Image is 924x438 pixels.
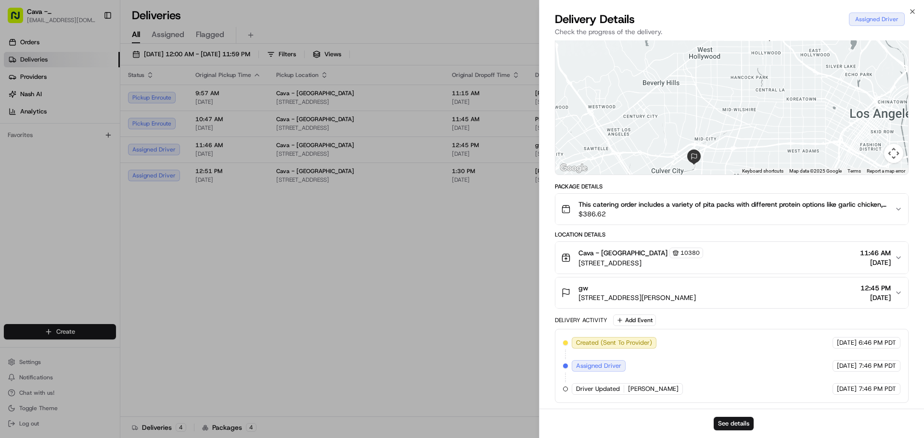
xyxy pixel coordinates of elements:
img: Wisdom Oko [10,140,25,159]
img: 1736555255976-a54dd68f-1ca7-489b-9aae-adbdc363a1c4 [10,92,27,109]
button: See all [149,123,175,135]
span: [PERSON_NAME] [628,385,679,393]
a: Open this area in Google Maps (opens a new window) [558,162,590,175]
div: We're available if you need us! [43,101,132,109]
span: Wisdom [PERSON_NAME] [30,149,103,157]
span: [STREET_ADDRESS] [578,258,703,268]
span: 7:46 PM PDT [859,385,896,393]
button: Start new chat [164,95,175,106]
span: Knowledge Base [19,189,74,199]
span: 10380 [680,249,700,257]
span: API Documentation [91,189,154,199]
div: 📗 [10,190,17,198]
span: [STREET_ADDRESS][PERSON_NAME] [578,293,696,302]
div: Past conversations [10,125,64,133]
div: Delivery Activity [555,316,607,324]
div: Start new chat [43,92,158,101]
span: Driver Updated [576,385,620,393]
button: Map camera controls [884,144,903,163]
button: Cava - [GEOGRAPHIC_DATA]10380[STREET_ADDRESS]11:46 AM[DATE] [555,242,908,274]
span: 6:46 PM PDT [859,338,896,347]
img: 1736555255976-a54dd68f-1ca7-489b-9aae-adbdc363a1c4 [19,150,27,157]
span: 12:45 PM [860,283,891,293]
span: This catering order includes a variety of pita packs with different protein options like garlic c... [578,200,887,209]
span: gw [578,283,588,293]
span: [DATE] [860,293,891,302]
span: [DATE] [837,385,857,393]
span: [DATE] [837,362,857,370]
button: gw[STREET_ADDRESS][PERSON_NAME]12:45 PM[DATE] [555,277,908,308]
span: Created (Sent To Provider) [576,338,652,347]
div: Location Details [555,231,909,238]
span: Delivery Details [555,12,635,27]
button: See details [714,417,754,430]
span: 7:46 PM PDT [859,362,896,370]
span: Map data ©2025 Google [789,168,842,174]
a: Report a map error [867,168,905,174]
button: Add Event [613,314,656,326]
a: 💻API Documentation [77,185,158,202]
span: [DATE] [860,258,891,267]
span: 11:46 AM [860,248,891,258]
img: Nash [10,10,29,29]
span: [DATE] [837,338,857,347]
button: Keyboard shortcuts [742,168,783,175]
a: 📗Knowledge Base [6,185,77,202]
span: • [104,149,108,157]
p: Welcome 👋 [10,38,175,54]
img: Google [558,162,590,175]
a: Terms (opens in new tab) [847,168,861,174]
button: This catering order includes a variety of pita packs with different protein options like garlic c... [555,194,908,225]
span: Pylon [96,213,116,220]
span: Cava - [GEOGRAPHIC_DATA] [578,248,667,258]
a: Powered byPylon [68,212,116,220]
div: 💻 [81,190,89,198]
img: 8571987876998_91fb9ceb93ad5c398215_72.jpg [20,92,38,109]
span: [DATE] [110,149,129,157]
input: Clear [25,62,159,72]
div: Package Details [555,183,909,190]
span: $386.62 [578,209,887,219]
span: Assigned Driver [576,362,621,370]
p: Check the progress of the delivery. [555,27,909,37]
